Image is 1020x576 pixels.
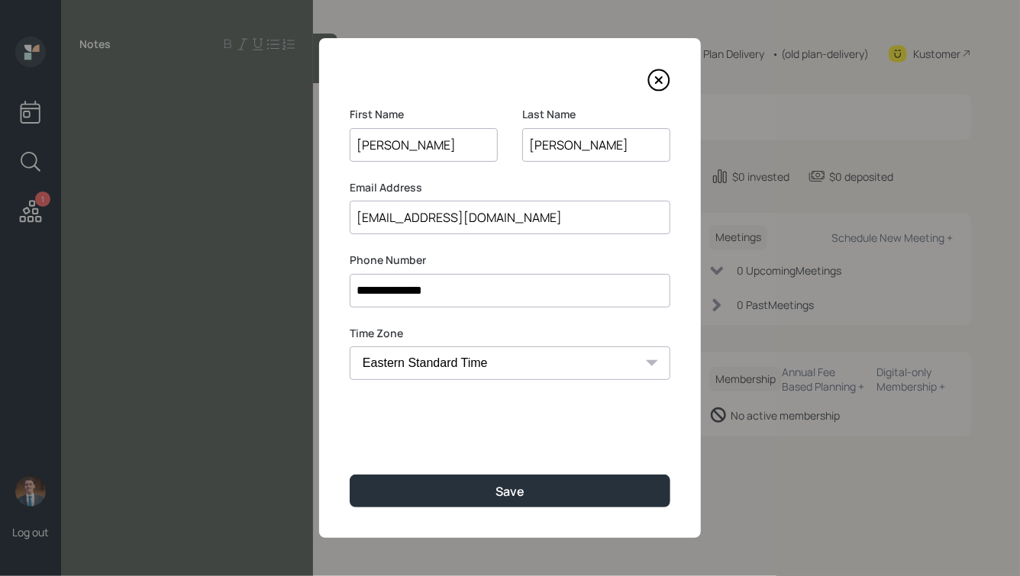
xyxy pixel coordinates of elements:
label: Last Name [522,107,670,122]
button: Save [350,475,670,507]
label: Phone Number [350,253,670,268]
div: Save [495,483,525,500]
label: First Name [350,107,498,122]
label: Time Zone [350,326,670,341]
label: Email Address [350,180,670,195]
